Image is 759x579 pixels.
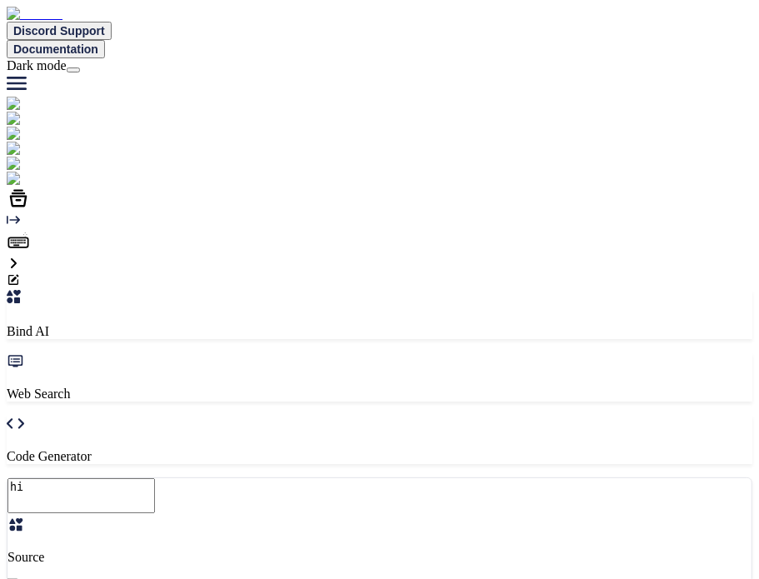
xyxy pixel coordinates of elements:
img: ai-studio [7,112,67,127]
p: Code Generator [7,449,752,464]
button: Discord Support [7,22,112,40]
img: darkCloudIdeIcon [7,172,117,187]
img: Bind AI [7,7,62,22]
span: Discord Support [13,24,105,37]
button: Documentation [7,40,105,58]
img: chat [7,97,42,112]
textarea: hi [7,478,155,513]
p: Web Search [7,387,752,402]
span: Dark mode [7,58,67,72]
p: Source [7,550,752,565]
p: Bind AI [7,324,752,339]
img: chat [7,127,42,142]
img: premium [7,157,68,172]
img: githubLight [7,142,83,157]
span: Documentation [13,42,98,56]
